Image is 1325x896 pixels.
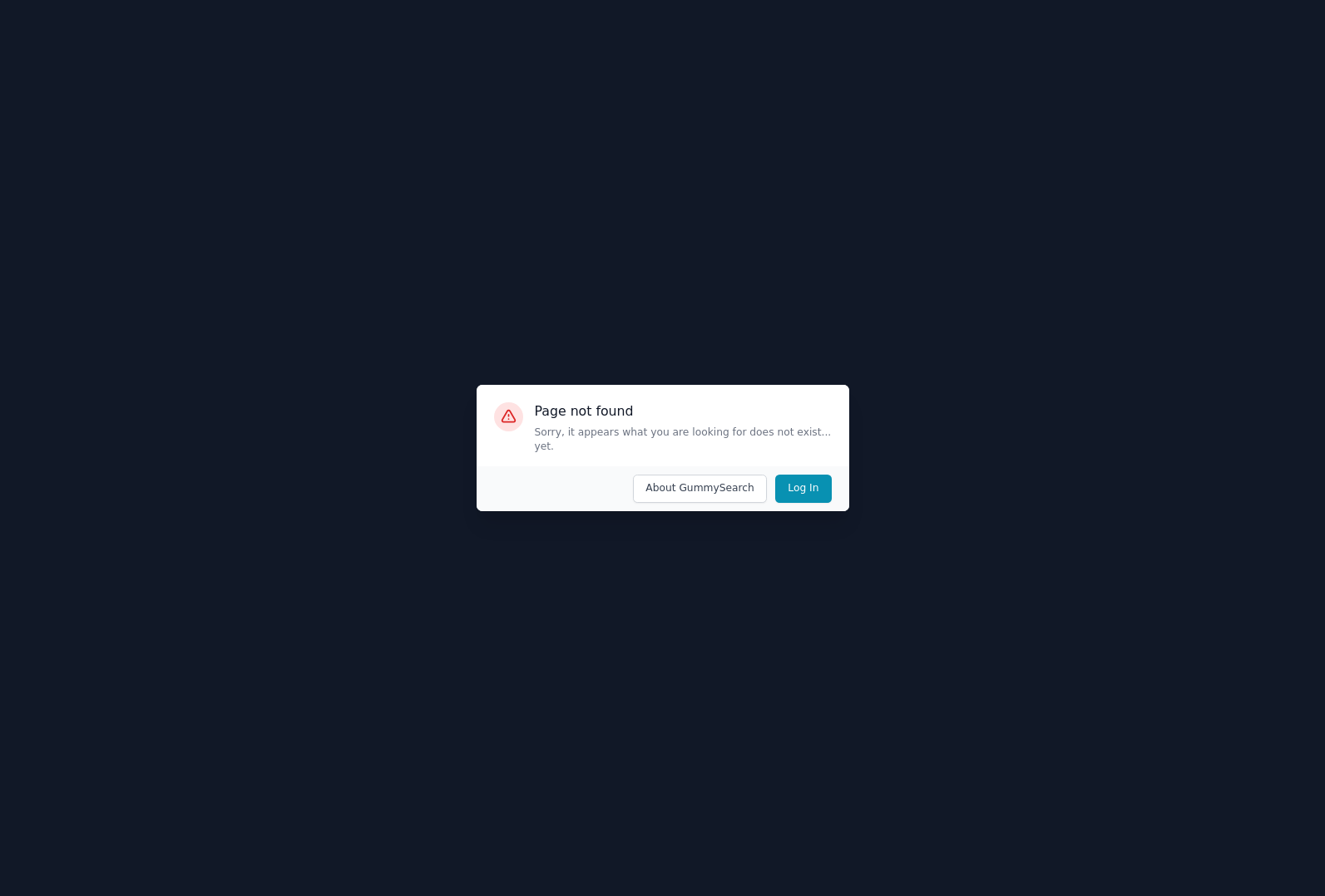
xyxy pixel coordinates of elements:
[767,475,832,503] a: Log In
[633,475,767,503] button: About GummySearch
[625,475,767,503] a: About GummySearch
[535,426,832,455] p: Sorry, it appears what you are looking for does not exist... yet.
[775,475,831,503] button: Log In
[535,402,832,420] h3: Page not found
